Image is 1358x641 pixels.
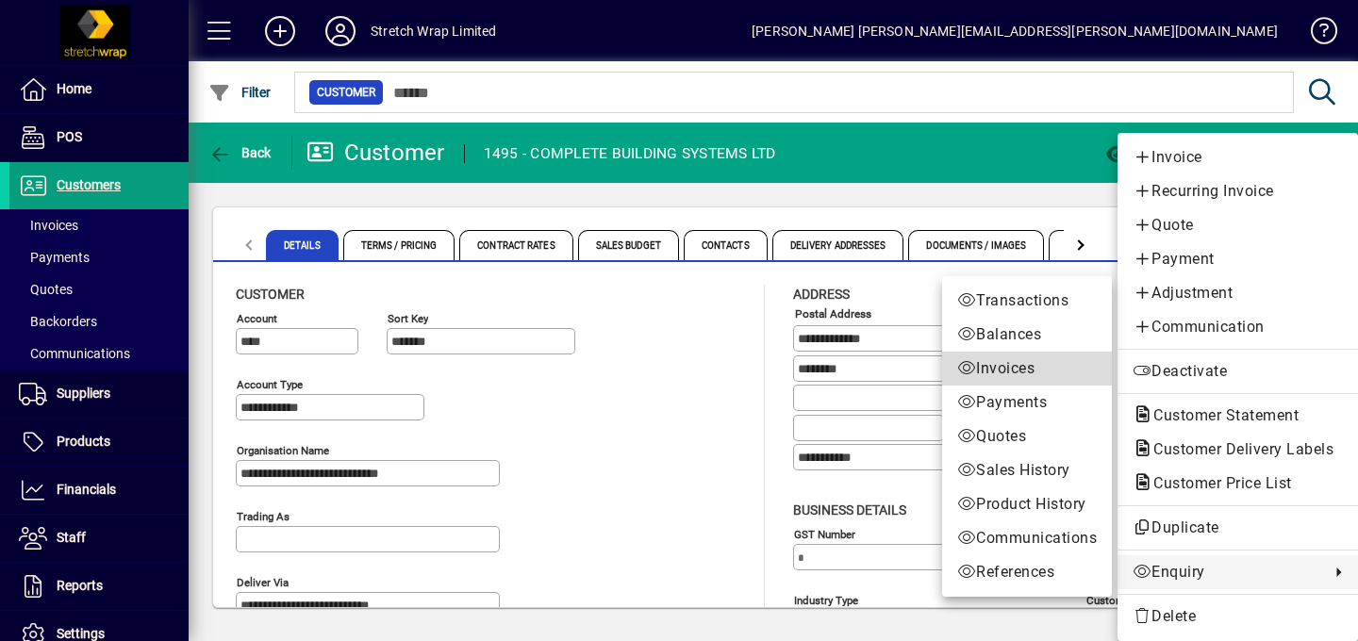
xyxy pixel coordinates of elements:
[957,323,1097,346] span: Balances
[1118,354,1358,388] button: Deactivate customer
[1133,440,1343,458] span: Customer Delivery Labels
[1133,605,1343,628] span: Delete
[1133,146,1343,169] span: Invoice
[1133,360,1343,383] span: Deactivate
[1133,406,1308,424] span: Customer Statement
[1133,214,1343,237] span: Quote
[957,527,1097,550] span: Communications
[1133,561,1320,583] span: Enquiry
[957,391,1097,414] span: Payments
[957,459,1097,482] span: Sales History
[1133,180,1343,203] span: Recurring Invoice
[1133,474,1301,492] span: Customer Price List
[1133,248,1343,271] span: Payment
[957,357,1097,380] span: Invoices
[957,493,1097,516] span: Product History
[957,425,1097,448] span: Quotes
[1133,517,1343,539] span: Duplicate
[957,561,1097,583] span: References
[957,289,1097,312] span: Transactions
[1133,316,1343,338] span: Communication
[1133,282,1343,304] span: Adjustment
